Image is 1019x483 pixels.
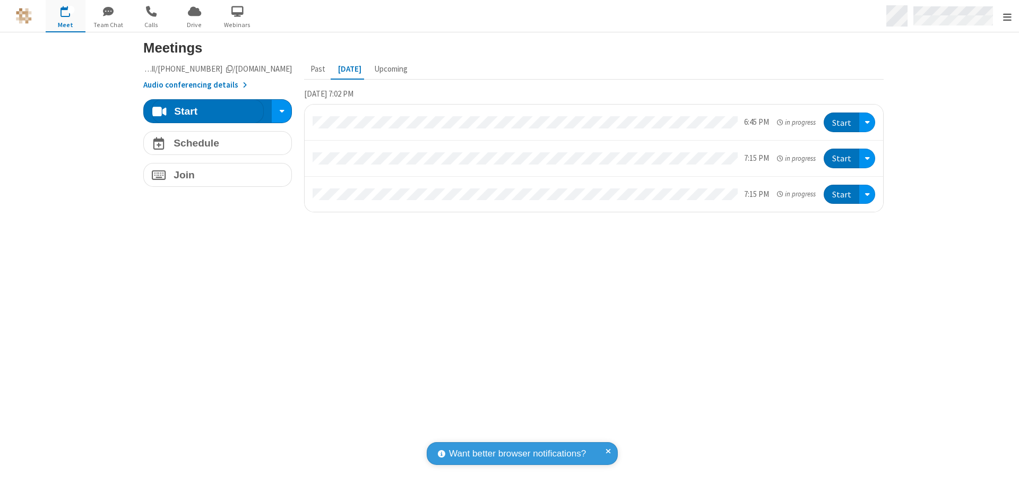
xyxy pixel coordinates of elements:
[824,185,859,204] button: Start
[89,20,128,30] span: Team Chat
[744,152,769,165] div: 7:15 PM
[368,59,414,80] button: Upcoming
[859,149,875,168] div: Open menu
[143,131,292,155] button: Schedule
[744,188,769,201] div: 7:15 PM
[304,88,884,220] section: Today's Meetings
[859,113,875,132] div: Open menu
[859,185,875,204] div: Open menu
[218,20,257,30] span: Webinars
[126,64,292,74] span: Copy my meeting room link
[152,99,264,123] button: Start
[174,138,219,148] h4: Schedule
[132,20,171,30] span: Calls
[777,117,816,127] em: in progress
[744,116,769,128] div: 6:45 PM
[46,20,85,30] span: Meet
[777,153,816,163] em: in progress
[175,20,214,30] span: Drive
[449,447,586,461] span: Want better browser notifications?
[275,103,288,120] div: Start conference options
[143,63,292,75] button: Copy my meeting room linkCopy my meeting room link
[777,189,816,199] em: in progress
[143,63,292,91] section: Account details
[332,59,368,80] button: [DATE]
[16,8,32,24] img: QA Selenium DO NOT DELETE OR CHANGE
[304,59,332,80] button: Past
[174,170,195,180] h4: Join
[143,163,292,187] button: Join
[304,89,353,99] span: [DATE] 7:02 PM
[174,106,197,116] h4: Start
[824,113,859,132] button: Start
[143,40,884,55] h3: Meetings
[68,6,75,14] div: 3
[824,149,859,168] button: Start
[143,79,247,91] button: Audio conferencing details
